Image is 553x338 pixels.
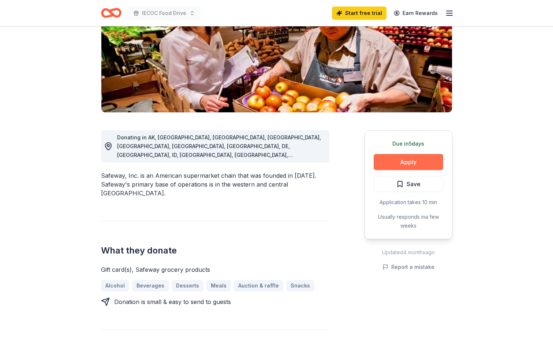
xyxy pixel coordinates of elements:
a: Alcohol [101,280,129,292]
a: Meals [206,280,231,292]
button: IECOC Food Drive [127,6,201,20]
div: Due in 5 days [374,139,443,148]
span: Donating in AK, [GEOGRAPHIC_DATA], [GEOGRAPHIC_DATA], [GEOGRAPHIC_DATA], [GEOGRAPHIC_DATA], [GEOG... [117,134,321,228]
button: Report a mistake [382,263,434,271]
button: Apply [374,154,443,170]
a: Beverages [132,280,169,292]
a: Earn Rewards [389,7,442,20]
button: Save [374,176,443,192]
div: Gift card(s), Safeway grocery products [101,265,329,274]
span: Save [407,179,421,189]
a: Snacks [286,280,314,292]
a: Desserts [172,280,203,292]
div: Updated 4 months ago [365,248,452,257]
div: Usually responds in a few weeks [374,213,443,230]
a: Start free trial [332,7,386,20]
div: Application takes 10 min [374,198,443,207]
h2: What they donate [101,245,329,256]
a: Auction & raffle [234,280,283,292]
div: Safeway, Inc. is an American supermarket chain that was founded in [DATE]. Safeway's primary base... [101,171,329,198]
div: Donation is small & easy to send to guests [114,297,231,306]
span: IECOC Food Drive [142,9,186,18]
a: Home [101,4,122,22]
